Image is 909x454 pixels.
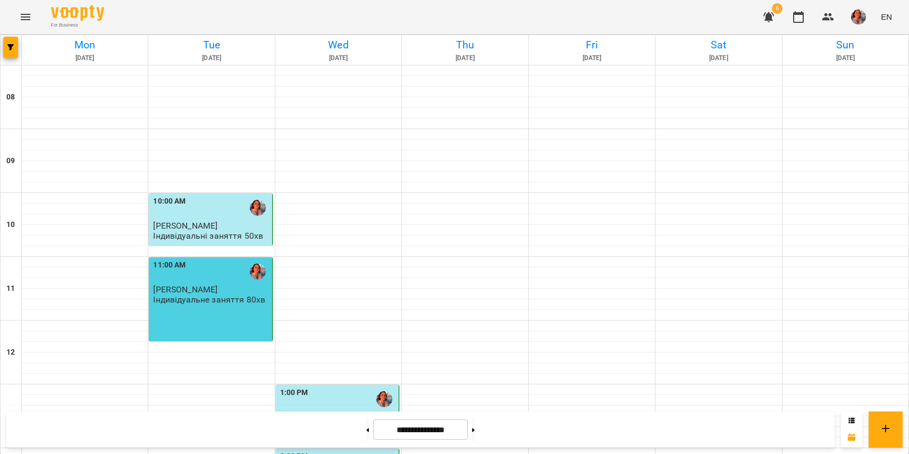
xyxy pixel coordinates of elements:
label: 1:00 PM [280,387,308,399]
h6: 11 [6,283,15,295]
span: For Business [51,22,104,29]
span: [PERSON_NAME] [153,221,217,231]
h6: Sun [784,37,907,53]
button: Menu [13,4,38,30]
h6: [DATE] [657,53,780,63]
p: Індивідуальні заняття 50хв [153,231,263,240]
img: Діана Кійко [250,200,266,216]
p: Індивідуальне заняття 80хв [153,295,265,304]
h6: [DATE] [531,53,653,63]
h6: 10 [6,219,15,231]
h6: Wed [277,37,400,53]
h6: Mon [23,37,146,53]
h6: 09 [6,155,15,167]
h6: [DATE] [403,53,526,63]
h6: 08 [6,91,15,103]
h6: [DATE] [23,53,146,63]
span: 6 [772,3,782,14]
h6: [DATE] [277,53,400,63]
img: Діана Кійко [376,391,392,407]
h6: 12 [6,347,15,358]
h6: Tue [150,37,273,53]
span: EN [881,11,892,22]
span: [PERSON_NAME] [153,284,217,295]
img: Voopty Logo [51,5,104,21]
label: 10:00 AM [153,196,186,207]
h6: [DATE] [150,53,273,63]
img: 1ca8188f67ff8bc7625fcfef7f64a17b.jpeg [851,10,866,24]
button: EN [877,7,896,27]
h6: Thu [403,37,526,53]
h6: [DATE] [784,53,907,63]
h6: Fri [531,37,653,53]
img: Діана Кійко [250,264,266,280]
h6: Sat [657,37,780,53]
label: 11:00 AM [153,259,186,271]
